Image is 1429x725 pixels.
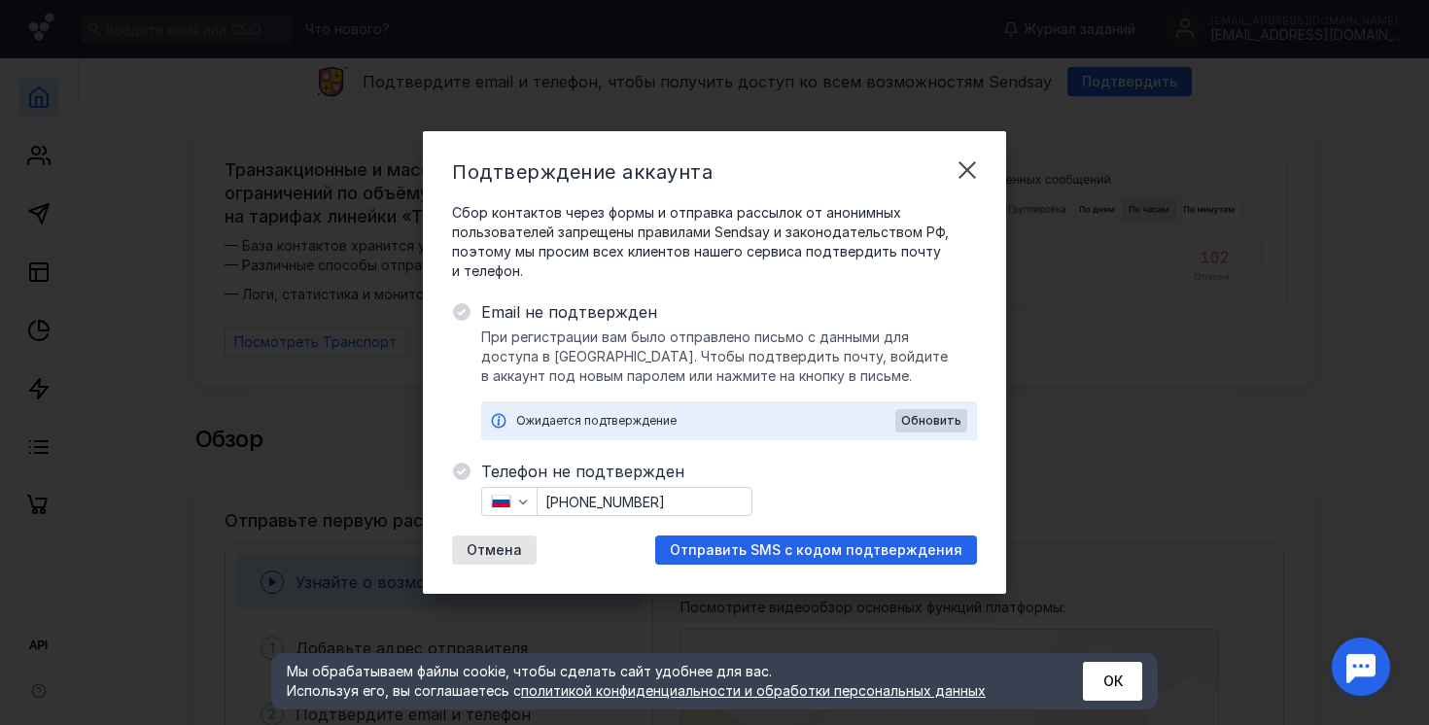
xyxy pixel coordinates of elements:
span: Сбор контактов через формы и отправка рассылок от анонимных пользователей запрещены правилами Sen... [452,203,977,281]
button: Отмена [452,535,537,565]
span: Обновить [901,414,961,428]
button: Обновить [895,409,967,432]
span: Отмена [467,542,522,559]
button: Отправить SMS с кодом подтверждения [655,535,977,565]
button: ОК [1083,662,1142,701]
div: Мы обрабатываем файлы cookie, чтобы сделать сайт удобнее для вас. Используя его, вы соглашаетесь c [287,662,1035,701]
span: Email не подтвержден [481,300,977,324]
span: При регистрации вам было отправлено письмо с данными для доступа в [GEOGRAPHIC_DATA]. Чтобы подтв... [481,328,977,386]
a: политикой конфиденциальности и обработки персональных данных [521,682,986,699]
span: Отправить SMS с кодом подтверждения [670,542,962,559]
span: Телефон не подтвержден [481,460,977,483]
div: Ожидается подтверждение [516,411,895,431]
span: Подтверждение аккаунта [452,160,713,184]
